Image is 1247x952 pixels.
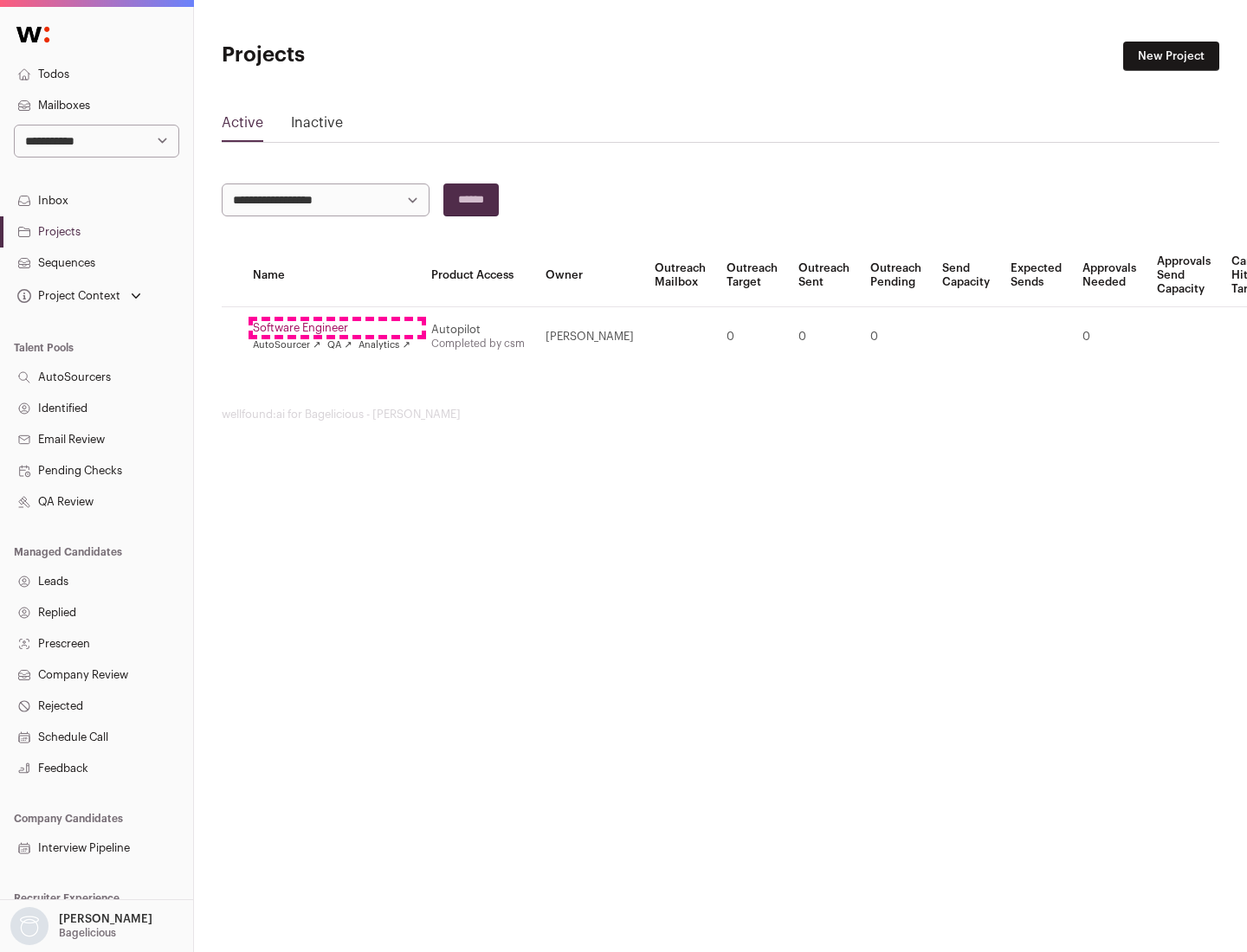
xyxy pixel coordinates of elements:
[431,323,525,337] div: Autopilot
[253,321,410,335] a: Software Engineer
[644,244,716,307] th: Outreach Mailbox
[716,307,788,367] td: 0
[535,244,644,307] th: Owner
[7,17,59,52] img: Wellfound
[716,244,788,307] th: Outreach Target
[932,244,1000,307] th: Send Capacity
[860,244,932,307] th: Outreach Pending
[222,42,554,69] h1: Projects
[860,307,932,367] td: 0
[788,244,860,307] th: Outreach Sent
[10,907,48,945] img: nopic.png
[788,307,860,367] td: 0
[535,307,644,367] td: [PERSON_NAME]
[222,113,263,140] a: Active
[421,244,535,307] th: Product Access
[59,912,152,926] p: [PERSON_NAME]
[1072,307,1147,367] td: 0
[431,338,525,349] a: Completed by csm
[242,244,421,307] th: Name
[253,338,320,352] a: AutoSourcer ↗
[7,907,156,945] button: Open dropdown
[1147,244,1221,307] th: Approvals Send Capacity
[327,338,352,352] a: QA ↗
[59,926,116,940] p: Bagelicious
[1000,244,1072,307] th: Expected Sends
[1123,42,1219,71] a: New Project
[291,113,343,140] a: Inactive
[14,289,120,303] div: Project Context
[359,338,410,352] a: Analytics ↗
[222,408,1219,421] footer: wellfound:ai for Bagelicious - [PERSON_NAME]
[14,284,145,308] button: Open dropdown
[1072,244,1147,307] th: Approvals Needed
